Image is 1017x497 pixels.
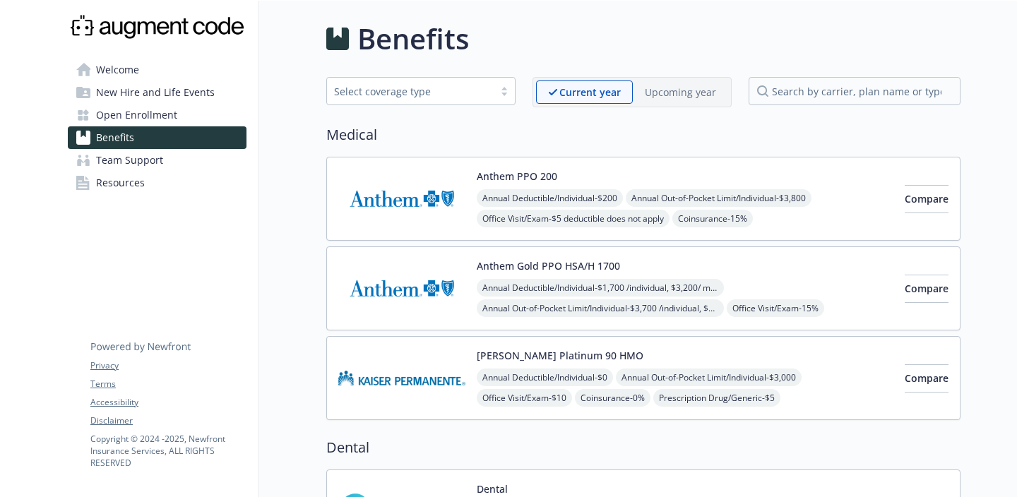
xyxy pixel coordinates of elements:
button: Compare [905,185,948,213]
span: Annual Out-of-Pocket Limit/Individual - $3,700 /individual, $3,700/ member [477,299,724,317]
span: Office Visit/Exam - $5 deductible does not apply [477,210,670,227]
img: Anthem Blue Cross carrier logo [338,169,465,229]
h2: Dental [326,437,961,458]
span: Coinsurance - 15% [672,210,753,227]
button: Anthem PPO 200 [477,169,557,184]
span: Annual Deductible/Individual - $200 [477,189,623,207]
span: Coinsurance - 0% [575,389,650,407]
span: Open Enrollment [96,104,177,126]
a: Accessibility [90,396,246,409]
button: Compare [905,275,948,303]
span: Prescription Drug/Generic - $5 [653,389,780,407]
a: Disclaimer [90,414,246,427]
a: Team Support [68,149,246,172]
span: Compare [905,282,948,295]
input: search by carrier, plan name or type [749,77,961,105]
a: Welcome [68,59,246,81]
a: New Hire and Life Events [68,81,246,104]
span: Annual Out-of-Pocket Limit/Individual - $3,800 [626,189,811,207]
p: Copyright © 2024 - 2025 , Newfront Insurance Services, ALL RIGHTS RESERVED [90,433,246,469]
button: Anthem Gold PPO HSA/H 1700 [477,258,620,273]
div: Select coverage type [334,84,487,99]
span: Annual Deductible/Individual - $0 [477,369,613,386]
a: Terms [90,378,246,390]
img: Anthem Blue Cross carrier logo [338,258,465,318]
button: Compare [905,364,948,393]
span: Annual Out-of-Pocket Limit/Individual - $3,000 [616,369,802,386]
a: Resources [68,172,246,194]
span: New Hire and Life Events [96,81,215,104]
span: Annual Deductible/Individual - $1,700 /individual, $3,200/ member [477,279,724,297]
p: Upcoming year [645,85,716,100]
h1: Benefits [357,18,469,60]
span: Office Visit/Exam - $10 [477,389,572,407]
span: Office Visit/Exam - 15% [727,299,824,317]
h2: Medical [326,124,961,145]
span: Resources [96,172,145,194]
button: [PERSON_NAME] Platinum 90 HMO [477,348,643,363]
span: Welcome [96,59,139,81]
p: Current year [559,85,621,100]
a: Benefits [68,126,246,149]
span: Team Support [96,149,163,172]
a: Privacy [90,359,246,372]
button: Dental [477,481,508,496]
span: Compare [905,192,948,205]
img: Kaiser Permanente Insurance Company carrier logo [338,348,465,408]
span: Compare [905,371,948,385]
a: Open Enrollment [68,104,246,126]
span: Benefits [96,126,134,149]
